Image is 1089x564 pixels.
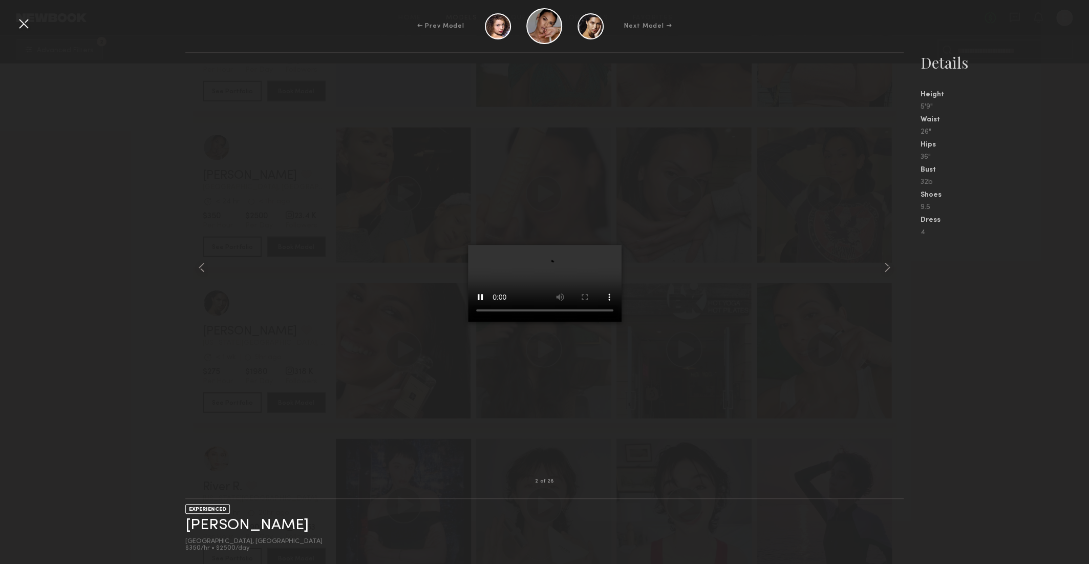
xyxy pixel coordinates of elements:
div: 9.5 [920,204,1089,211]
div: Waist [920,116,1089,123]
div: Bust [920,166,1089,174]
div: Dress [920,217,1089,224]
div: [GEOGRAPHIC_DATA], [GEOGRAPHIC_DATA] [185,538,323,545]
div: Height [920,91,1089,98]
div: 2 of 28 [535,479,554,484]
div: 5'9" [920,103,1089,111]
div: 36" [920,154,1089,161]
div: $350/hr • $2500/day [185,545,323,552]
div: EXPERIENCED [185,504,230,514]
div: ← Prev Model [417,22,464,31]
a: [PERSON_NAME] [185,517,309,533]
div: 26" [920,129,1089,136]
div: Details [920,52,1089,73]
div: 32b [920,179,1089,186]
div: Hips [920,141,1089,149]
div: Next Model → [624,22,672,31]
div: Shoes [920,192,1089,199]
div: 4 [920,229,1089,236]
